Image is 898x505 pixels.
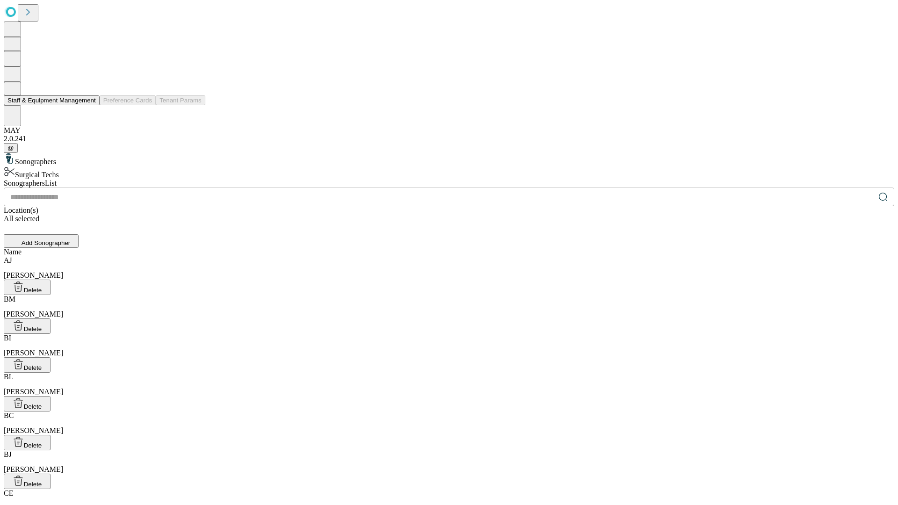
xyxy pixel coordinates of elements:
[4,435,51,450] button: Delete
[4,411,894,435] div: [PERSON_NAME]
[4,474,51,489] button: Delete
[4,215,894,223] div: All selected
[4,206,38,214] span: Location(s)
[7,144,14,151] span: @
[24,364,42,371] span: Delete
[4,256,894,280] div: [PERSON_NAME]
[4,373,894,396] div: [PERSON_NAME]
[100,95,156,105] button: Preference Cards
[22,239,70,246] span: Add Sonographer
[4,489,13,497] span: CE
[4,256,12,264] span: AJ
[4,248,894,256] div: Name
[4,373,13,381] span: BL
[24,287,42,294] span: Delete
[24,481,42,488] span: Delete
[4,166,894,179] div: Surgical Techs
[24,325,42,332] span: Delete
[4,450,894,474] div: [PERSON_NAME]
[4,295,15,303] span: BM
[156,95,205,105] button: Tenant Params
[4,135,894,143] div: 2.0.241
[4,143,18,153] button: @
[4,318,51,334] button: Delete
[4,95,100,105] button: Staff & Equipment Management
[4,126,894,135] div: MAY
[4,334,11,342] span: BI
[4,396,51,411] button: Delete
[4,411,14,419] span: BC
[4,153,894,166] div: Sonographers
[24,403,42,410] span: Delete
[4,280,51,295] button: Delete
[4,357,51,373] button: Delete
[4,179,894,188] div: Sonographers List
[4,334,894,357] div: [PERSON_NAME]
[4,450,12,458] span: BJ
[4,295,894,318] div: [PERSON_NAME]
[24,442,42,449] span: Delete
[4,234,79,248] button: Add Sonographer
